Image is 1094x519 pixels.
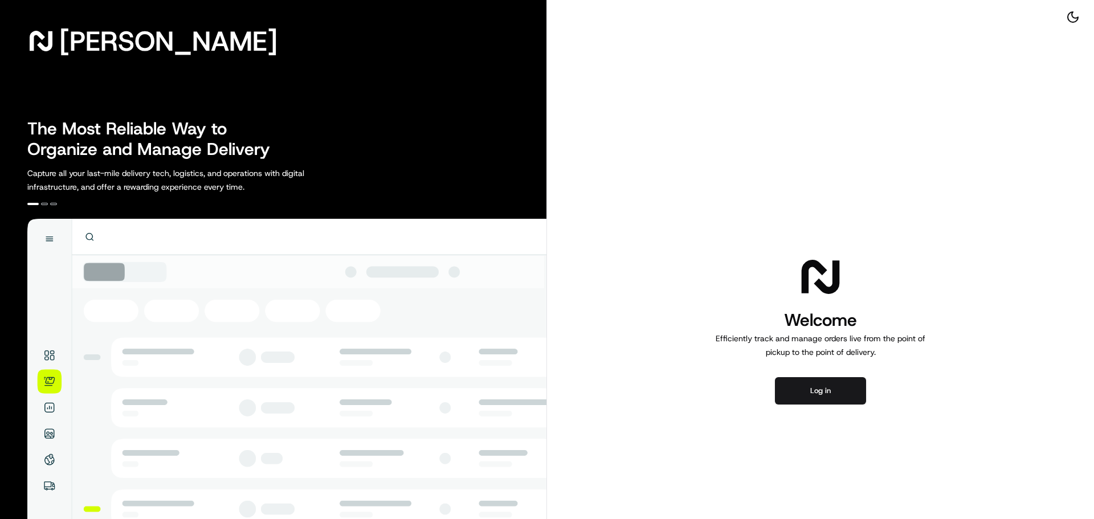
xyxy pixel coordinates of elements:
[711,332,930,359] p: Efficiently track and manage orders live from the point of pickup to the point of delivery.
[711,309,930,332] h1: Welcome
[775,377,866,404] button: Log in
[27,166,356,194] p: Capture all your last-mile delivery tech, logistics, and operations with digital infrastructure, ...
[27,118,283,160] h2: The Most Reliable Way to Organize and Manage Delivery
[59,30,277,52] span: [PERSON_NAME]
